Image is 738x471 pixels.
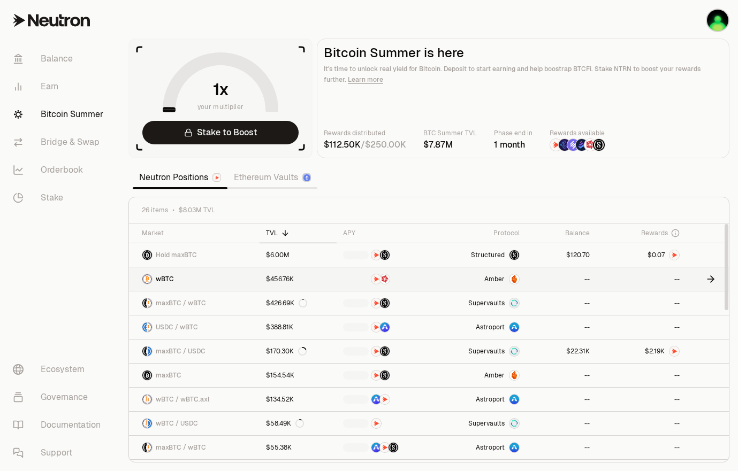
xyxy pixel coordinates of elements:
[266,299,307,307] div: $426.69K
[343,250,428,260] button: NTRNStructured Points
[596,267,686,291] a: --
[567,139,579,151] img: Solv Points
[129,267,260,291] a: wBTC LogowBTC
[4,101,116,128] a: Bitcoin Summer
[337,267,435,291] a: NTRNMars Fragments
[142,121,299,144] a: Stake to Boost
[156,251,197,259] span: Hold maxBTC
[434,243,526,267] a: StructuredmaxBTC
[337,436,435,459] a: ASTRONTRNStructured Points
[550,128,605,138] p: Rewards available
[596,339,686,363] a: NTRN Logo
[434,339,526,363] a: SupervaultsSupervaults
[669,346,679,356] img: NTRN Logo
[576,139,588,151] img: Bedrock Diamonds
[596,436,686,459] a: --
[526,267,596,291] a: --
[214,174,220,181] img: Neutron Logo
[266,347,307,356] div: $170.30K
[129,388,260,411] a: wBTC LogowBTC.axl LogowBTC / wBTC.axl
[4,356,116,383] a: Ecosystem
[389,443,398,452] img: Structured Points
[371,250,381,260] img: NTRN
[509,274,519,284] img: Amber
[380,274,390,284] img: Mars Fragments
[380,322,390,332] img: ASTRO
[142,346,147,356] img: maxBTC Logo
[371,346,381,356] img: NTRN
[260,267,337,291] a: $456.76K
[156,395,209,404] span: wBTC / wBTC.axl
[380,250,390,260] img: Structured Points
[476,323,505,331] span: Astroport
[343,442,428,453] button: ASTRONTRNStructured Points
[142,370,152,380] img: maxBTC Logo
[526,436,596,459] a: --
[343,274,428,284] button: NTRNMars Fragments
[148,322,152,332] img: wBTC Logo
[266,371,294,380] div: $154.54K
[434,364,526,387] a: AmberAmber
[371,419,381,428] img: NTRN
[142,206,168,214] span: 26 items
[142,395,147,404] img: wBTC Logo
[260,339,337,363] a: $170.30K
[156,443,206,452] span: maxBTC / wBTC
[380,370,390,380] img: Structured Points
[4,73,116,101] a: Earn
[526,315,596,339] a: --
[337,315,435,339] a: NTRNASTRO
[371,274,381,284] img: NTRN
[266,229,330,237] div: TVL
[526,364,596,387] a: --
[156,323,198,331] span: USDC / wBTC
[266,395,294,404] div: $134.52K
[371,443,381,452] img: ASTRO
[494,128,532,138] p: Phase end in
[142,229,253,237] div: Market
[559,139,570,151] img: EtherFi Points
[142,443,147,452] img: maxBTC Logo
[468,347,505,356] span: Supervaults
[584,139,596,151] img: Mars Fragments
[550,139,562,151] img: NTRN
[129,436,260,459] a: maxBTC LogowBTC LogomaxBTC / wBTC
[148,346,152,356] img: USDC Logo
[343,298,428,308] button: NTRNStructured Points
[197,102,244,112] span: your multiplier
[266,251,290,259] div: $6.00M
[423,128,477,138] p: BTC Summer TVL
[380,443,390,452] img: NTRN
[476,443,505,452] span: Astroport
[129,412,260,435] a: wBTC LogoUSDC LogowBTC / USDC
[142,298,147,308] img: maxBTC Logo
[129,315,260,339] a: USDC LogowBTC LogoUSDC / wBTC
[129,291,260,315] a: maxBTC LogowBTC LogomaxBTC / wBTC
[142,322,147,332] img: USDC Logo
[468,299,505,307] span: Supervaults
[156,419,198,428] span: wBTC / USDC
[434,436,526,459] a: Astroport
[526,291,596,315] a: --
[337,339,435,363] a: NTRNStructured Points
[303,174,310,181] img: Ethereum Logo
[371,322,381,332] img: NTRN
[148,298,152,308] img: wBTC Logo
[148,443,152,452] img: wBTC Logo
[148,419,152,428] img: USDC Logo
[343,229,428,237] div: APY
[532,229,590,237] div: Balance
[596,315,686,339] a: --
[440,229,519,237] div: Protocol
[227,167,317,188] a: Ethereum Vaults
[337,364,435,387] a: NTRNStructured Points
[380,346,390,356] img: Structured Points
[596,412,686,435] a: --
[509,298,519,308] img: Supervaults
[337,291,435,315] a: NTRNStructured Points
[266,419,304,428] div: $58.49K
[337,243,435,267] a: NTRNStructured Points
[484,275,505,283] span: Amber
[434,315,526,339] a: Astroport
[4,156,116,184] a: Orderbook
